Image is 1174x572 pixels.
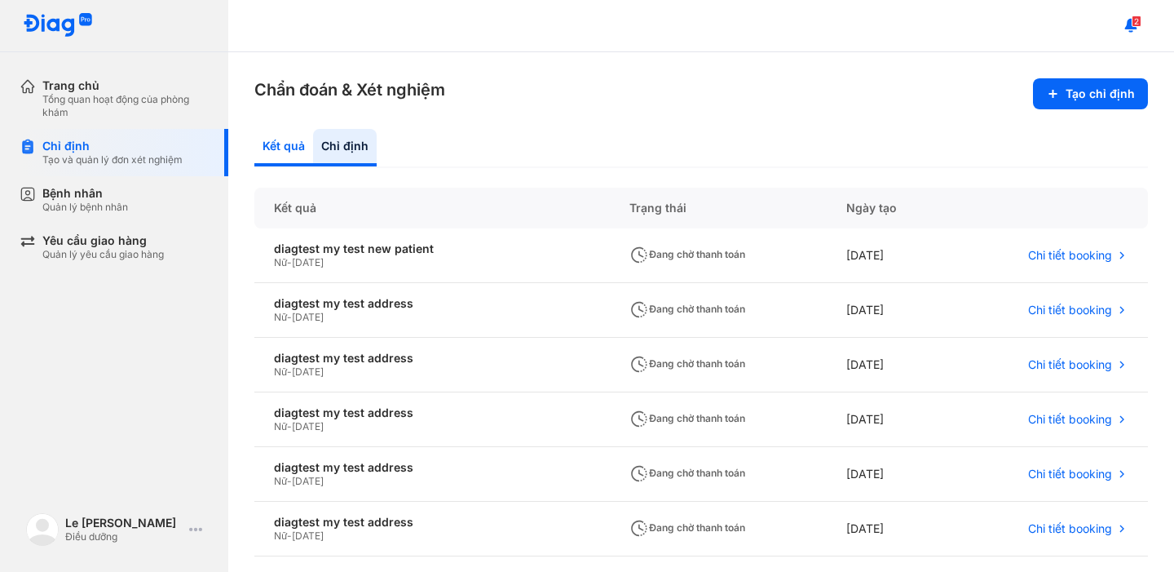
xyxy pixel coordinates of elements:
[292,366,324,378] span: [DATE]
[1028,521,1112,536] span: Chi tiết booking
[42,186,128,201] div: Bệnh nhân
[629,467,745,479] span: Đang chờ thanh toán
[287,475,292,487] span: -
[42,233,164,248] div: Yêu cầu giao hàng
[1028,412,1112,427] span: Chi tiết booking
[827,338,952,392] div: [DATE]
[254,188,610,228] div: Kết quả
[827,502,952,556] div: [DATE]
[274,475,287,487] span: Nữ
[274,242,590,256] div: diagtest my test new patient
[274,296,590,311] div: diagtest my test address
[1028,248,1112,263] span: Chi tiết booking
[274,460,590,475] div: diagtest my test address
[292,420,324,432] span: [DATE]
[292,530,324,542] span: [DATE]
[1028,303,1112,317] span: Chi tiết booking
[274,530,287,542] span: Nữ
[274,420,287,432] span: Nữ
[292,475,324,487] span: [DATE]
[610,188,827,228] div: Trạng thái
[629,412,745,424] span: Đang chờ thanh toán
[42,78,209,93] div: Trang chủ
[287,311,292,323] span: -
[629,521,745,534] span: Đang chờ thanh toán
[827,228,952,283] div: [DATE]
[1028,357,1112,372] span: Chi tiết booking
[629,248,745,260] span: Đang chờ thanh toán
[287,530,292,542] span: -
[254,129,313,166] div: Kết quả
[274,406,590,420] div: diagtest my test address
[292,256,324,268] span: [DATE]
[1132,16,1141,27] span: 2
[26,513,59,546] img: logo
[827,188,952,228] div: Ngày tạo
[42,248,164,261] div: Quản lý yêu cầu giao hàng
[42,153,183,166] div: Tạo và quản lý đơn xét nghiệm
[42,139,183,153] div: Chỉ định
[274,256,287,268] span: Nữ
[287,366,292,378] span: -
[254,78,445,101] h3: Chẩn đoán & Xét nghiệm
[629,357,745,370] span: Đang chờ thanh toán
[287,256,292,268] span: -
[274,311,287,323] span: Nữ
[629,303,745,315] span: Đang chờ thanh toán
[274,515,590,530] div: diagtest my test address
[65,530,183,543] div: Điều dưỡng
[292,311,324,323] span: [DATE]
[42,201,128,214] div: Quản lý bệnh nhân
[313,129,377,166] div: Chỉ định
[827,392,952,447] div: [DATE]
[827,283,952,338] div: [DATE]
[1028,467,1112,481] span: Chi tiết booking
[274,351,590,366] div: diagtest my test address
[1033,78,1148,109] button: Tạo chỉ định
[827,447,952,502] div: [DATE]
[65,516,183,530] div: Le [PERSON_NAME]
[287,420,292,432] span: -
[42,93,209,119] div: Tổng quan hoạt động của phòng khám
[23,13,93,38] img: logo
[274,366,287,378] span: Nữ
